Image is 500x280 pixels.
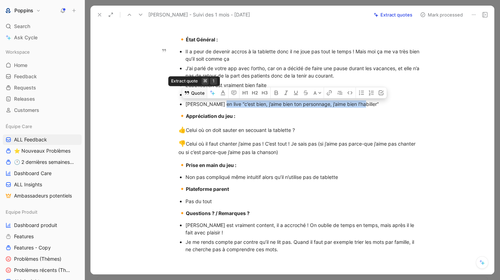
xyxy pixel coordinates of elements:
div: J’ai parlé de votre app avec l’ortho, car on a décidé de faire une pause durant les vacances, et ... [185,65,421,79]
img: Poppins [5,7,12,14]
span: Equipe Produit [6,208,38,215]
span: Dashboard Care [14,170,52,177]
button: A [311,87,324,98]
div: [PERSON_NAME] en live “c’est bien, j’aime bien ton personnage, j’aime bien l’habiller” [185,100,421,108]
span: Customers [14,107,39,114]
span: Home [14,62,27,69]
a: Features [3,231,82,242]
div: Équipe CareALL Feedback⭐ Nouveaux Problèmes🕐 2 dernières semaines - OccurencesDashboard CareALL I... [3,121,82,201]
span: Releases [14,95,35,102]
a: Feedback [3,71,82,82]
div: Je me rends compte par contre qu’il ne lit pas. Quand il faut par exemple trier les mots par fami... [185,238,421,253]
h1: Poppins [14,7,33,14]
strong: Appréciation du jeu : [186,113,235,119]
a: Customers [3,105,82,115]
span: [PERSON_NAME] - Suivi des 1 mois - [DATE] [148,11,250,19]
a: ALL Feedback [3,134,82,145]
div: Il a peur de devenir accros à la tablette donc il ne joue pas tout le temps ! Mais moi ça me va t... [185,48,421,62]
span: Requests [14,84,36,91]
a: Dashboard produit [3,220,82,231]
a: 🕐 2 dernières semaines - Occurences [3,157,82,167]
span: ⭐ Nouveaux Problèmes [14,147,70,154]
strong: État Général : [186,36,218,42]
span: 🔸 [178,36,186,43]
a: ALL Insights [3,179,82,190]
button: Quote [182,87,207,98]
div: Workspace [3,47,82,57]
span: Ask Cycle [14,33,38,42]
button: PoppinsPoppins [3,6,42,15]
strong: Questions ? / Remarques ? [186,210,250,216]
span: 🔸 [178,161,186,168]
div: Celui où on doit sauter en secouant la tablette ? [178,126,421,135]
a: Features - Copy [3,242,82,253]
a: Requests [3,82,82,93]
span: Problèmes récents (Thèmes) [14,267,73,274]
div: Pas du tout [185,198,421,205]
span: Ambassadeurs potentiels [14,192,72,199]
div: Celui où il faut chanter j’aime pas ! C’est tout ! Je sais pas (si j’aime pas parce-que j’aime pa... [178,139,421,156]
div: Search [3,21,82,32]
span: Features [14,233,34,240]
a: Dashboard Care [3,168,82,179]
span: Dashboard produit [14,222,57,229]
span: ALL Insights [14,181,42,188]
span: Features - Copy [14,244,51,251]
a: Ask Cycle [3,32,82,43]
a: Releases [3,94,82,104]
span: 👎 [178,140,186,147]
span: 🕐 2 dernières semaines - Occurences [14,159,74,166]
span: Problèmes (Thèmes) [14,255,61,262]
a: ⭐ Nouveaux Problèmes [3,146,82,156]
div: Non pas compliqué même intuitif alors qu’il n’utilise pas de tablette [185,173,421,181]
span: ALL Feedback [14,136,47,143]
span: Search [14,22,30,31]
a: Problèmes récents (Thèmes) [3,265,82,275]
div: [PERSON_NAME] est vraiment content, il a accroché ! On oublie de temps en temps, mais après il le... [185,221,421,236]
div: Equipe Produit [3,207,82,217]
a: Problèmes (Thèmes) [3,254,82,264]
span: Feedback [14,73,37,80]
div: Équipe Care [3,121,82,132]
span: 🔸 [178,112,186,119]
span: Équipe Care [6,123,32,130]
div: L’application est vraiment bien faite [185,81,421,89]
span: 👍 [178,126,186,133]
button: Mark processed [417,10,466,20]
button: Extract quotes [371,10,415,20]
span: 🔸 [178,209,186,216]
span: Workspace [6,48,30,55]
strong: Prise en main du jeu : [186,162,236,168]
strong: Plateforme parent [186,186,229,192]
span: 🔸 [178,185,186,192]
a: Ambassadeurs potentiels [3,191,82,201]
a: Home [3,60,82,71]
